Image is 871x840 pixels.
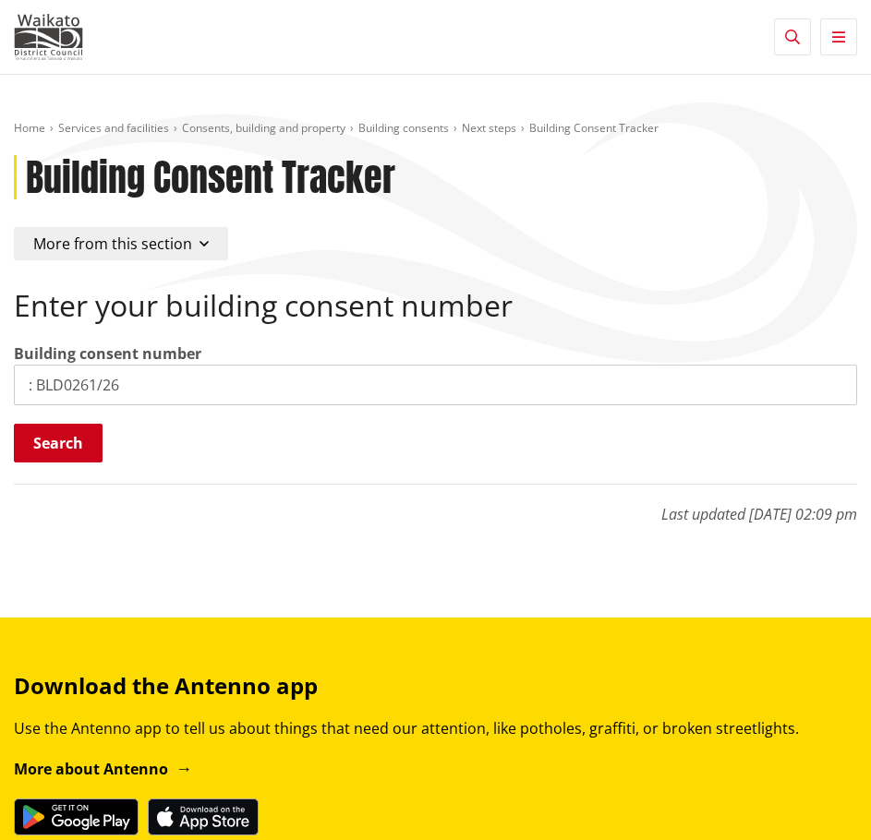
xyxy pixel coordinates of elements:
nav: breadcrumb [14,121,857,137]
span: More from this section [33,234,192,254]
button: More from this section [14,227,228,260]
a: Services and facilities [58,120,169,136]
h3: Download the Antenno app [14,673,857,700]
a: More about Antenno [14,759,192,779]
iframe: Messenger Launcher [786,762,853,829]
a: Building consents [358,120,449,136]
span: Building Consent Tracker [529,120,659,136]
img: Get it on Google Play [14,798,139,835]
label: Building consent number [14,342,201,365]
h1: Building Consent Tracker [26,155,395,199]
img: Download on the App Store [148,798,259,835]
img: Waikato District Council - Te Kaunihera aa Takiwaa o Waikato [14,14,83,60]
p: Use the Antenno app to tell us about things that need our attention, like potholes, graffiti, or ... [14,717,857,739]
h2: Enter your building consent number [14,288,857,323]
a: Next steps [462,120,516,136]
button: Search [14,424,103,462]
input: e.g. BLD0001/06 [14,365,857,405]
a: Consents, building and property [182,120,345,136]
p: Last updated [DATE] 02:09 pm [14,484,857,525]
a: Home [14,120,45,136]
